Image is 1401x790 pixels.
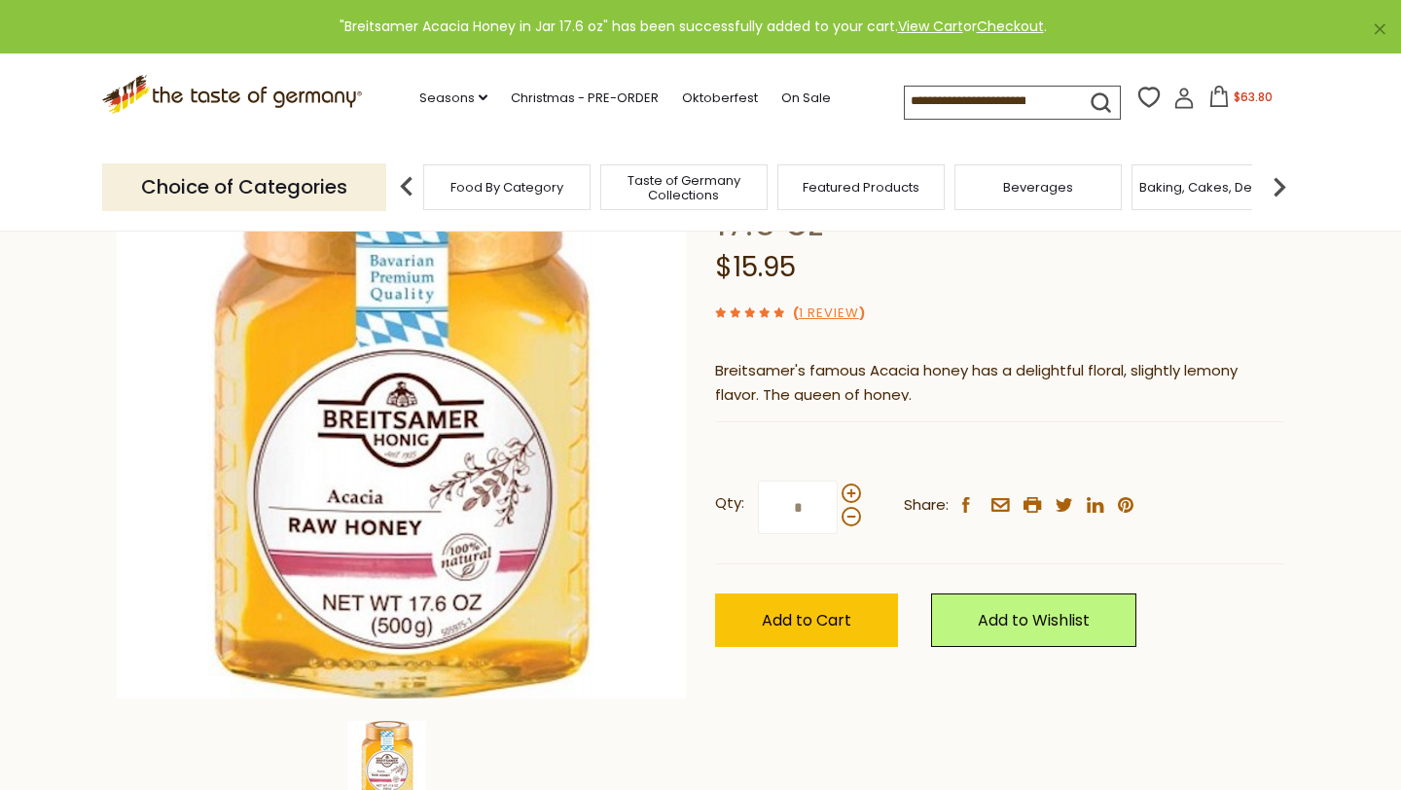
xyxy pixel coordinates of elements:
a: View Cart [898,17,963,36]
a: Taste of Germany Collections [606,173,762,202]
span: Share: [904,493,949,518]
input: Qty: [758,481,838,534]
a: Beverages [1003,180,1073,195]
a: 1 Review [799,304,859,324]
span: ( ) [793,304,865,322]
a: Baking, Cakes, Desserts [1139,180,1290,195]
img: previous arrow [387,167,426,206]
a: Add to Wishlist [931,593,1136,647]
button: Add to Cart [715,593,898,647]
img: next arrow [1260,167,1299,206]
p: Choice of Categories [102,163,386,211]
span: Add to Cart [762,609,851,631]
a: Oktoberfest [682,88,758,109]
p: Breitsamer's famous Acacia honey has a delightful floral, slightly lemony flavor. The queen of ho... [715,359,1284,408]
button: $63.80 [1199,86,1281,115]
strong: Qty: [715,491,744,516]
a: On Sale [781,88,831,109]
span: $63.80 [1234,89,1273,105]
a: × [1374,23,1385,35]
div: "Breitsamer Acacia Honey in Jar 17.6 oz" has been successfully added to your cart. or . [16,16,1370,38]
a: Christmas - PRE-ORDER [511,88,659,109]
a: Food By Category [450,180,563,195]
a: Seasons [419,88,487,109]
span: $15.95 [715,248,796,286]
img: Breitsamer Acacia Honey in Jar 17.6 oz [117,129,686,699]
a: Featured Products [803,180,919,195]
a: Checkout [977,17,1044,36]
